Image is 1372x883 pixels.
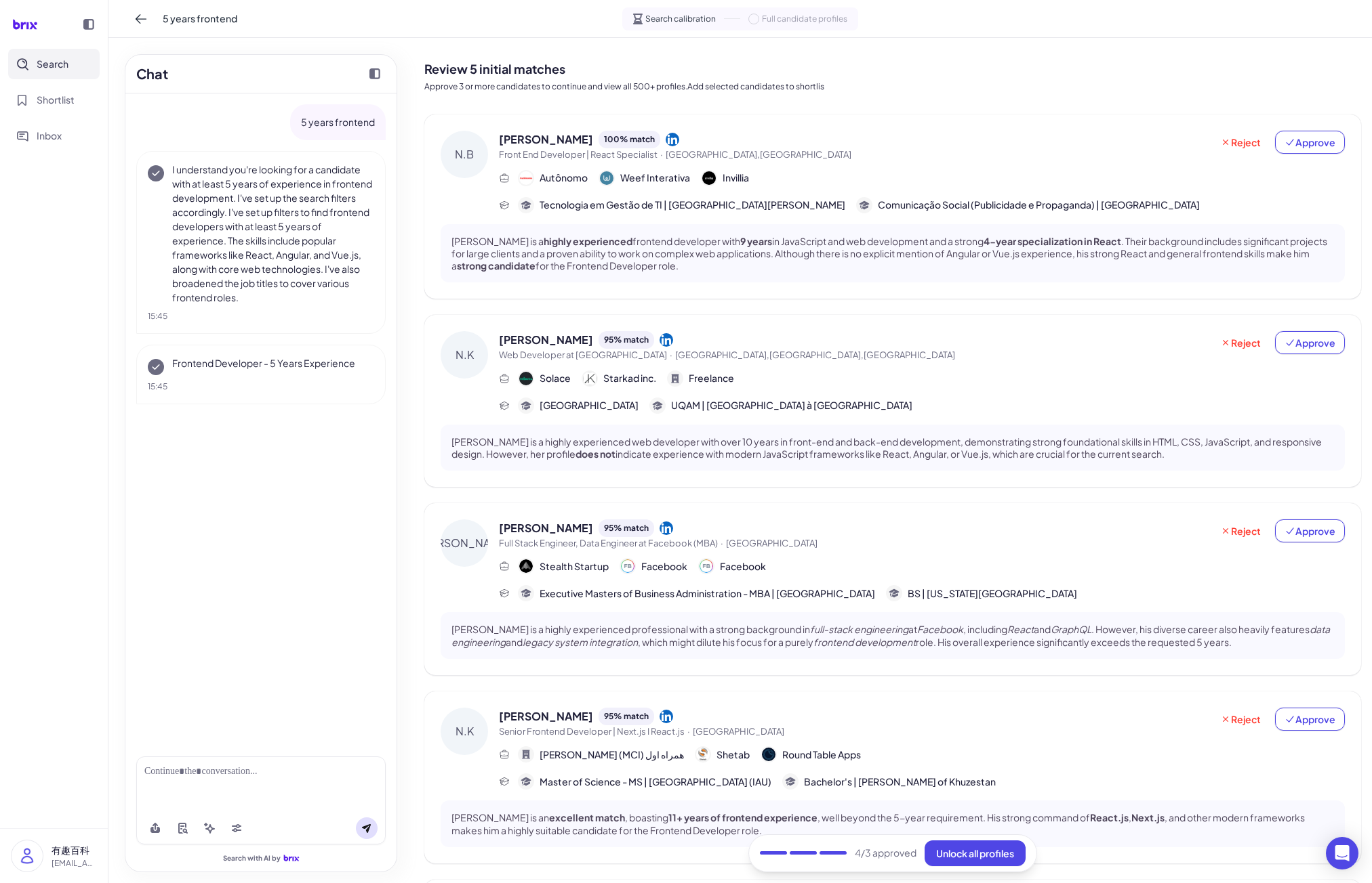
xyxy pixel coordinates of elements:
span: Bachelor's | [PERSON_NAME] of Khuzestan [804,775,996,789]
span: Reject [1220,336,1261,349]
button: Inbox [8,121,100,151]
button: Approve [1275,519,1345,542]
span: Reject [1220,135,1261,149]
span: Round Table Apps [782,748,861,762]
div: 100 % match [599,131,660,148]
strong: does not [576,448,616,460]
p: [PERSON_NAME] is a highly experienced professional with a strong background in at , including and... [451,623,1334,647]
strong: strong candidate [457,259,536,272]
img: 公司logo [762,748,775,761]
span: Approve [1285,135,1335,149]
strong: excellent match [549,811,625,823]
img: 公司logo [700,559,713,573]
button: Collapse chat [364,63,386,85]
button: Search [8,49,100,79]
img: 公司logo [621,559,634,573]
h2: Review 5 initial matches [424,60,1361,78]
strong: 11+ years of frontend experience [668,811,818,823]
p: Frontend Developer - 5 Years Experience [172,356,374,370]
button: Approve [1275,708,1345,731]
span: Inbox [37,129,62,143]
span: [GEOGRAPHIC_DATA],[GEOGRAPHIC_DATA] [666,149,851,160]
span: Senior Frontend Developer | Next.js I React.js [499,726,685,737]
span: 5 years frontend [163,12,237,26]
h2: Chat [136,64,168,84]
span: Unlock all profiles [936,847,1014,859]
div: N.K [441,708,488,755]
button: Send message [356,817,378,839]
button: Shortlist [8,85,100,115]
em: GraphQL [1051,623,1091,635]
button: Approve [1275,331,1345,354]
span: · [687,726,690,737]
span: [GEOGRAPHIC_DATA] [726,538,818,548]
span: Shetab [717,748,750,762]
div: 95 % match [599,519,654,537]
div: [PERSON_NAME] [441,519,488,567]
img: 公司logo [519,171,533,185]
span: Comunicação Social (Publicidade e Propaganda) | [GEOGRAPHIC_DATA] [878,198,1200,212]
img: 公司logo [702,171,716,185]
span: Search calibration [645,13,716,25]
div: N.B [441,131,488,178]
span: Solace [540,371,571,385]
span: Reject [1220,712,1261,726]
span: Facebook [720,559,766,574]
span: Web Developer at [GEOGRAPHIC_DATA] [499,349,667,360]
p: [PERSON_NAME] is a frontend developer with in JavaScript and web development and a strong . Their... [451,235,1334,272]
button: Reject [1211,131,1270,154]
img: 公司logo [600,171,613,185]
span: [GEOGRAPHIC_DATA],[GEOGRAPHIC_DATA],[GEOGRAPHIC_DATA] [675,349,955,360]
span: Executive Masters of Business Administration - MBA | [GEOGRAPHIC_DATA] [540,586,875,601]
em: Facebook [917,623,963,635]
strong: highly experienced [544,235,632,247]
button: Approve [1275,131,1345,154]
img: 公司logo [696,748,710,761]
strong: 4-year specialization in React [984,235,1121,247]
em: data engineering [451,623,1330,647]
div: Open Intercom Messenger [1326,837,1358,869]
span: [PERSON_NAME] (MCI) همراه اول [540,748,684,762]
span: Tecnologia em Gestão de TI | [GEOGRAPHIC_DATA][PERSON_NAME] [540,198,845,212]
span: · [660,149,663,160]
span: Approve [1285,524,1335,538]
span: Invillia [723,171,749,185]
span: Front End Developer | React Specialist [499,149,658,160]
strong: Next.js [1131,811,1165,823]
button: Reject [1211,519,1270,542]
em: React [1007,623,1034,635]
button: Reject [1211,708,1270,731]
p: 有趣百科 [52,843,97,857]
em: legacy system integration [523,636,638,648]
span: Shortlist [37,93,75,107]
div: 15:45 [148,310,374,322]
span: [PERSON_NAME] [499,332,593,348]
span: [PERSON_NAME] [499,520,593,536]
span: Autônomo [540,171,588,185]
div: 15:45 [148,381,374,393]
img: 公司logo [519,372,533,385]
span: · [670,349,672,360]
span: Full candidate profiles [762,13,847,25]
p: 5 years frontend [301,115,375,129]
button: Reject [1211,331,1270,354]
strong: 9 years [740,235,772,247]
span: Approve [1285,712,1335,726]
em: frontend development [813,636,916,648]
strong: React.js [1090,811,1129,823]
em: full-stack engineering [810,623,908,635]
div: N.K [441,331,488,379]
span: Weef Interativa [620,171,690,185]
span: [PERSON_NAME] [499,131,593,148]
span: Search [37,57,68,71]
span: Master of Science - MS | [GEOGRAPHIC_DATA] (IAU) [540,775,771,789]
button: Upload file [144,817,166,839]
p: [EMAIL_ADDRESS][DOMAIN_NAME] [52,857,97,869]
span: Starkad inc. [603,371,656,385]
span: 4 /3 approved [855,846,916,861]
p: [PERSON_NAME] is an , boasting , well beyond the 5-year requirement. His strong command of , , an... [451,811,1334,836]
span: · [721,538,723,548]
span: [GEOGRAPHIC_DATA] [693,726,784,737]
p: Approve 3 or more candidates to continue and view all 500+ profiles.Add selected candidates to sh... [424,81,1361,93]
button: Unlock all profiles [925,840,1026,866]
